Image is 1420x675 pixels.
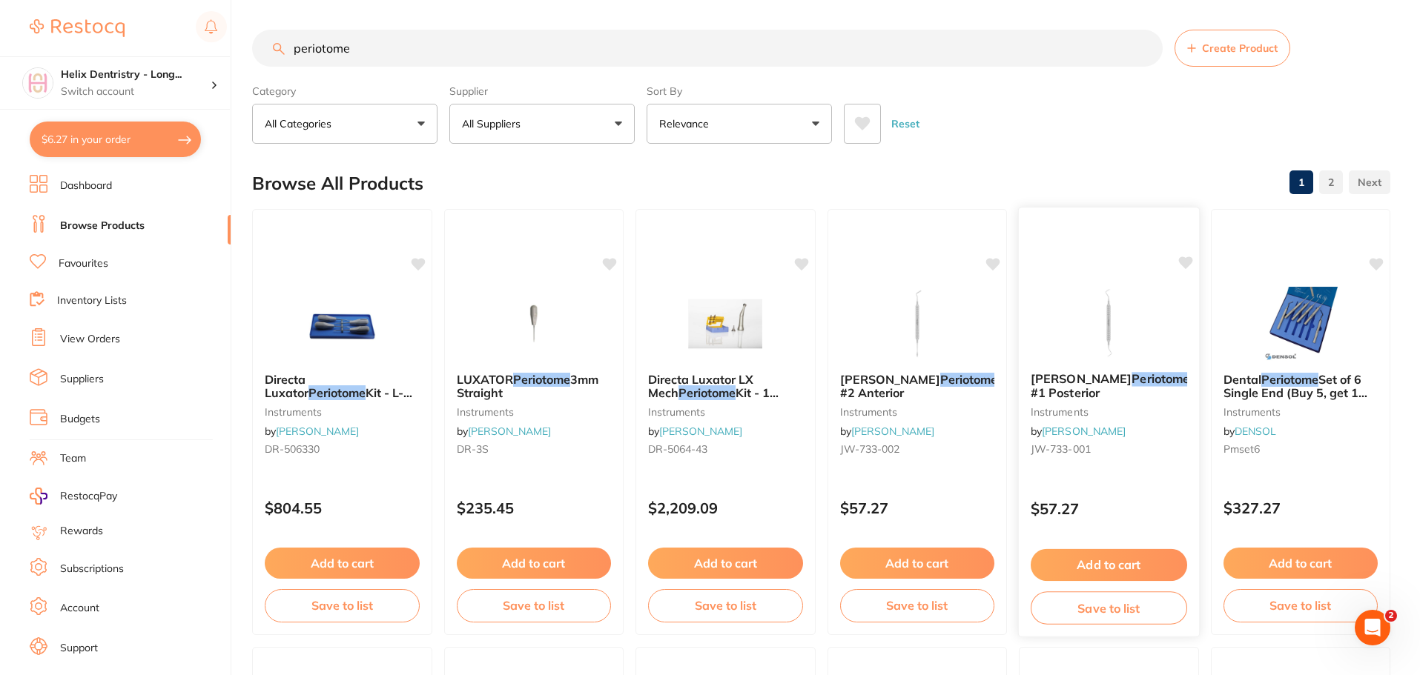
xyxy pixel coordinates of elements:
span: JW-733-002 [840,442,899,456]
a: RestocqPay [30,488,117,505]
span: Create Product [1202,42,1278,54]
span: by [648,425,742,438]
em: Periotome [1261,372,1318,387]
span: DR-506330 [265,442,320,456]
b: Directa Luxator LX Mech Periotome Kit - 1 handpiece, 4 Tips, Holder and Plunger [648,373,803,400]
span: DR-5064-43 [648,442,707,456]
p: $57.27 [840,499,995,516]
b: LUXATOR Periotome 3mm Straight [457,373,612,400]
a: Account [60,601,99,616]
span: by [457,425,551,438]
a: Subscriptions [60,562,124,576]
iframe: Intercom live chat [1355,610,1390,645]
p: $235.45 [457,499,612,516]
button: All Categories [252,104,437,144]
a: Rewards [60,524,103,539]
a: 1 [1289,167,1313,197]
h2: Browse All Products [252,173,423,194]
input: Search Products [252,30,1163,67]
button: Add to cart [265,548,420,579]
em: Periotome [1132,371,1189,386]
img: Julius Wirth Periotome - #2 Anterior [869,287,965,361]
b: Dental Periotome Set of 6 Single End (Buy 5, get 1 free) [1223,373,1378,400]
span: - #1 Posterior [1031,371,1195,400]
small: instruments [840,406,995,418]
img: Dental Periotome Set of 6 Single End (Buy 5, get 1 free) [1252,287,1349,361]
button: Save to list [840,589,995,622]
span: Dental [1223,372,1261,387]
b: Directa Luxator Periotome Kit - L-K4, L3C, L3S, L5C, L5S and Sharpening Tool [265,373,420,400]
p: $57.27 [1031,500,1187,517]
a: [PERSON_NAME] [468,425,551,438]
span: Set of 6 Single End (Buy 5, get 1 free) [1223,372,1367,414]
span: 2 [1385,610,1397,622]
p: $327.27 [1223,499,1378,516]
p: All Suppliers [462,116,526,131]
img: LUXATOR Periotome 3mm Straight [486,287,582,361]
span: 3mm Straight [457,372,598,400]
span: JW-733-001 [1031,442,1091,456]
a: [PERSON_NAME] [276,425,359,438]
em: Periotome [513,372,570,387]
a: [PERSON_NAME] [851,425,934,438]
span: by [265,425,359,438]
button: Save to list [265,589,420,622]
span: LUXATOR [457,372,513,387]
p: Switch account [61,84,211,99]
span: Directa Luxator [265,372,308,400]
img: Directa Luxator Periotome Kit - L-K4, L3C, L3S, L5C, L5S and Sharpening Tool [294,287,390,361]
label: Supplier [449,84,635,98]
span: [PERSON_NAME] [1031,371,1132,386]
span: by [840,425,934,438]
button: Reset [887,104,924,144]
a: Inventory Lists [57,293,127,308]
em: Periotome [678,385,736,400]
button: Add to cart [1223,548,1378,579]
span: pmset6 [1223,442,1260,456]
label: Sort By [647,84,832,98]
a: Support [60,641,98,656]
button: Create Product [1175,30,1290,67]
span: by [1223,425,1276,438]
button: Save to list [457,589,612,622]
span: DR-3S [457,442,489,456]
b: Julius Wirth Periotome - #2 Anterior [840,373,995,400]
em: Periotome [308,385,366,400]
p: $2,209.09 [648,499,803,516]
span: [PERSON_NAME] [840,372,940,387]
button: $6.27 in your order [30,122,201,157]
a: [PERSON_NAME] [659,425,742,438]
span: - #2 Anterior [840,372,1003,400]
button: Relevance [647,104,832,144]
small: instruments [1031,405,1187,417]
button: Save to list [648,589,803,622]
a: [PERSON_NAME] [1042,425,1126,438]
small: instruments [1223,406,1378,418]
small: instruments [265,406,420,418]
span: RestocqPay [60,489,117,504]
span: Directa Luxator LX Mech [648,372,753,400]
button: Save to list [1031,591,1187,625]
small: instruments [648,406,803,418]
em: Periotome [940,372,997,387]
p: $804.55 [265,499,420,516]
span: by [1031,425,1126,438]
h4: Helix Dentristry - Long Jetty [61,67,211,82]
a: Budgets [60,412,100,427]
p: All Categories [265,116,337,131]
a: Dashboard [60,179,112,193]
a: Favourites [59,256,108,271]
a: Suppliers [60,372,104,387]
img: Directa Luxator LX Mech Periotome Kit - 1 handpiece, 4 Tips, Holder and Plunger [677,287,773,361]
img: RestocqPay [30,488,47,505]
small: instruments [457,406,612,418]
a: View Orders [60,332,120,347]
button: All Suppliers [449,104,635,144]
a: Restocq Logo [30,11,125,45]
a: DENSOL [1235,425,1276,438]
button: Save to list [1223,589,1378,622]
button: Add to cart [840,548,995,579]
button: Add to cart [457,548,612,579]
p: Relevance [659,116,715,131]
img: Julius Wirth Periotome - #1 Posterior [1060,285,1158,360]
